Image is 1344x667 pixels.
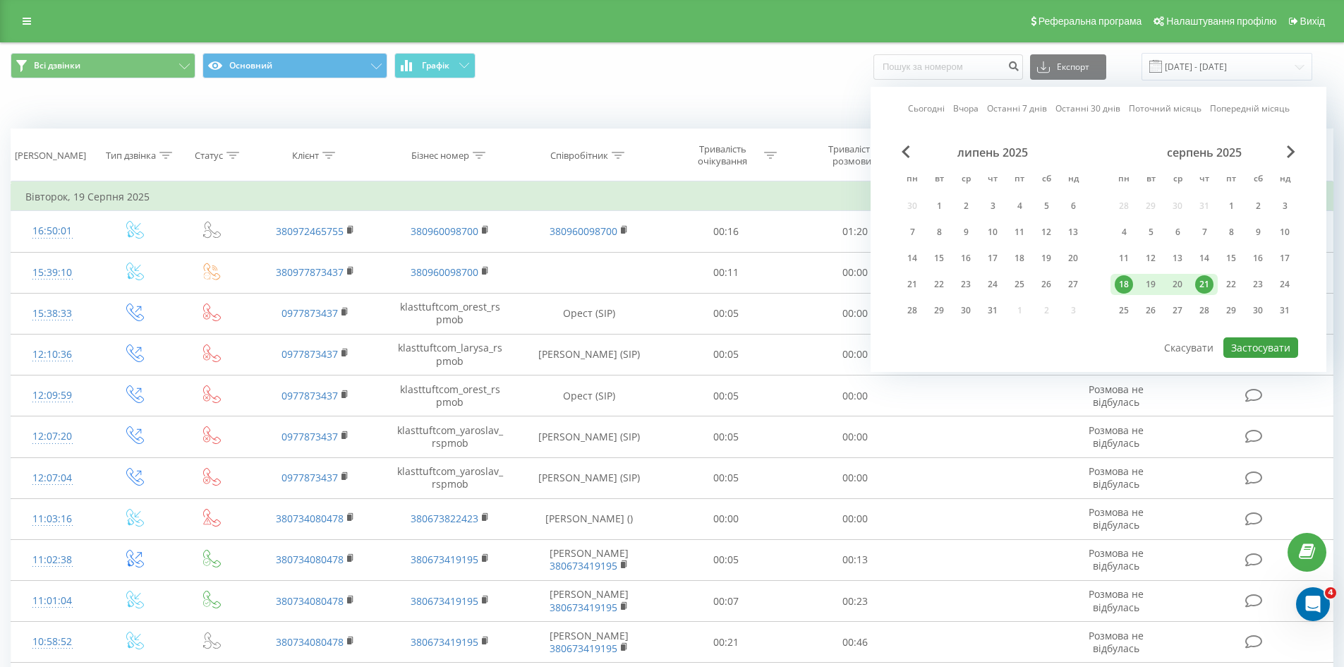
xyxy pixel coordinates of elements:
[517,293,662,334] td: Орест (SIP)
[1060,222,1086,243] div: нд 13 лип 2025 р.
[276,512,344,525] a: 380734080478
[1115,223,1133,241] div: 4
[1276,197,1294,215] div: 3
[1271,196,1298,217] div: нд 3 серп 2025 р.
[411,512,478,525] a: 380673822423
[814,143,890,167] div: Тривалість розмови
[662,375,791,416] td: 00:05
[1060,196,1086,217] div: нд 6 лип 2025 р.
[1110,300,1137,321] div: пн 25 серп 2025 р.
[983,249,1002,268] div: 17
[1221,169,1242,191] abbr: п’ятниця
[662,334,791,375] td: 00:05
[662,416,791,457] td: 00:05
[982,169,1003,191] abbr: четвер
[903,249,921,268] div: 14
[1037,275,1055,294] div: 26
[1218,248,1245,269] div: пт 15 серп 2025 р.
[662,581,791,622] td: 00:07
[1222,275,1240,294] div: 22
[955,169,976,191] abbr: середа
[1009,169,1030,191] abbr: п’ятниця
[952,300,979,321] div: ср 30 лип 2025 р.
[662,252,791,293] td: 00:11
[281,471,338,484] a: 0977873437
[1274,169,1295,191] abbr: неділя
[411,224,478,238] a: 380960098700
[1033,196,1060,217] div: сб 5 лип 2025 р.
[685,143,761,167] div: Тривалість очікування
[791,581,920,622] td: 00:23
[903,275,921,294] div: 21
[195,150,223,162] div: Статус
[1218,196,1245,217] div: пт 1 серп 2025 р.
[952,222,979,243] div: ср 9 лип 2025 р.
[1164,274,1191,295] div: ср 20 серп 2025 р.
[1245,248,1271,269] div: сб 16 серп 2025 р.
[1006,274,1033,295] div: пт 25 лип 2025 р.
[1064,249,1082,268] div: 20
[382,375,516,416] td: klasttuftcom_orest_rspmob
[908,102,945,115] a: Сьогодні
[791,457,920,498] td: 00:00
[1142,249,1160,268] div: 12
[1089,383,1144,409] span: Розмова не відбулась
[517,581,662,622] td: [PERSON_NAME]
[899,145,1086,160] div: липень 2025
[382,416,516,457] td: klasttuftcom_yaroslav_rspmob
[1089,546,1144,572] span: Розмова не відбулась
[1271,274,1298,295] div: нд 24 серп 2025 р.
[276,635,344,649] a: 380734080478
[1010,223,1029,241] div: 11
[1006,196,1033,217] div: пт 4 лип 2025 р.
[1037,223,1055,241] div: 12
[517,416,662,457] td: [PERSON_NAME] (SIP)
[1060,248,1086,269] div: нд 20 лип 2025 р.
[1249,249,1267,268] div: 16
[276,265,344,279] a: 380977873437
[1191,274,1218,295] div: чт 21 серп 2025 р.
[1129,102,1201,115] a: Поточний місяць
[1089,505,1144,531] span: Розмова не відбулась
[1325,587,1336,599] span: 4
[1164,248,1191,269] div: ср 13 серп 2025 р.
[1060,274,1086,295] div: нд 27 лип 2025 р.
[1110,274,1137,295] div: пн 18 серп 2025 р.
[1222,249,1240,268] div: 15
[979,222,1006,243] div: чт 10 лип 2025 р.
[957,223,975,241] div: 9
[791,334,920,375] td: 00:00
[983,223,1002,241] div: 10
[1271,248,1298,269] div: нд 17 серп 2025 р.
[1110,145,1298,160] div: серпень 2025
[25,341,80,368] div: 12:10:36
[1287,145,1295,158] span: Next Month
[1142,301,1160,320] div: 26
[25,382,80,409] div: 12:09:59
[1218,300,1245,321] div: пт 29 серп 2025 р.
[1137,300,1164,321] div: вт 26 серп 2025 р.
[791,252,920,293] td: 00:00
[550,224,617,238] a: 380960098700
[1191,248,1218,269] div: чт 14 серп 2025 р.
[1218,274,1245,295] div: пт 22 серп 2025 р.
[899,274,926,295] div: пн 21 лип 2025 р.
[202,53,387,78] button: Основний
[1276,301,1294,320] div: 31
[1245,300,1271,321] div: сб 30 серп 2025 р.
[926,248,952,269] div: вт 15 лип 2025 р.
[1166,16,1276,27] span: Налаштування профілю
[276,553,344,566] a: 380734080478
[550,601,617,614] a: 380673419195
[873,54,1023,80] input: Пошук за номером
[517,334,662,375] td: [PERSON_NAME] (SIP)
[1089,423,1144,450] span: Розмова не відбулась
[1037,249,1055,268] div: 19
[1168,249,1187,268] div: 13
[25,300,80,328] div: 15:38:33
[1113,169,1134,191] abbr: понеділок
[276,594,344,608] a: 380734080478
[926,196,952,217] div: вт 1 лип 2025 р.
[1164,300,1191,321] div: ср 27 серп 2025 р.
[953,102,979,115] a: Вчора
